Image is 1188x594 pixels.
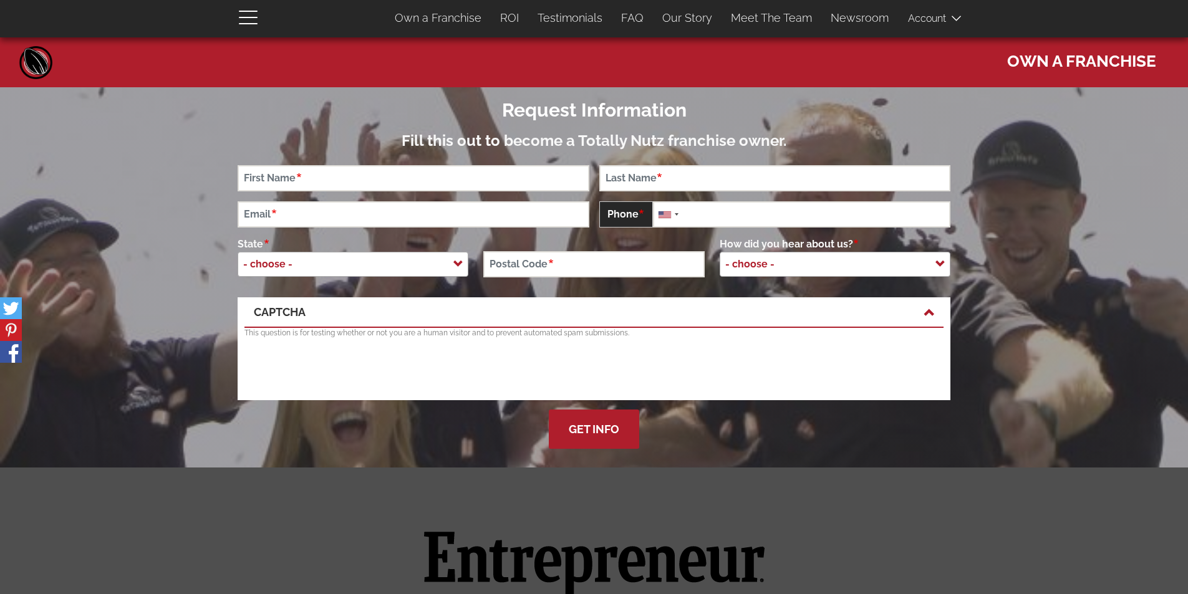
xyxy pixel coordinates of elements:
a: Testimonials [528,5,612,31]
a: ROI [491,5,528,31]
span: Phone [599,201,653,228]
iframe: reCAPTCHA [244,345,434,393]
span: - choose - [238,252,468,277]
span: State [238,238,269,250]
span: - choose - [720,252,950,277]
a: Our Story [653,5,722,31]
h3: Fill this out to become a Totally Nutz franchise owner. [238,133,950,149]
p: This question is for testing whether or not you are a human visitor and to prevent automated spam... [244,328,944,338]
button: Get Info [549,410,639,449]
input: Last Name [599,165,951,191]
h2: Request Information [238,100,950,120]
a: Own a Franchise [385,5,491,31]
input: Postal Code [483,251,704,277]
span: Own a Franchise [1007,46,1156,72]
div: United States: +1 [654,202,682,227]
a: Newsroom [821,5,898,31]
input: First Name [238,165,589,191]
a: Home [17,44,55,81]
span: - choose - [238,252,305,277]
a: CAPTCHA [254,304,934,320]
span: How did you hear about us? [720,238,859,250]
a: Meet The Team [722,5,821,31]
span: - choose - [720,252,787,277]
input: Email [238,201,589,228]
a: FAQ [612,5,653,31]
